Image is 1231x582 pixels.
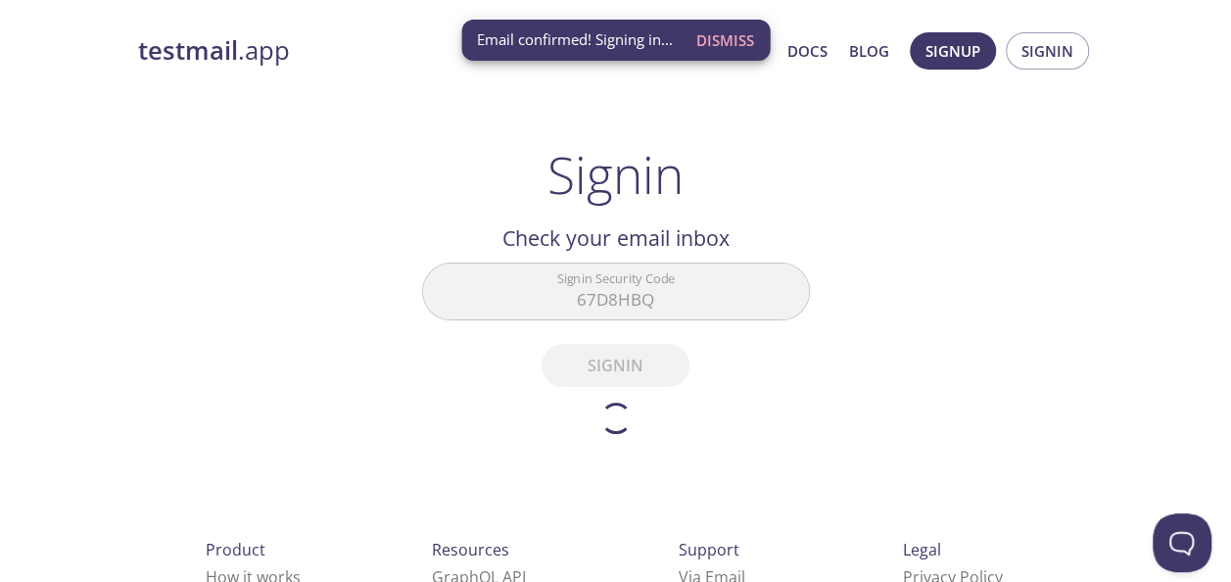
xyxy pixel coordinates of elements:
button: Dismiss [688,22,762,59]
span: Email confirmed! Signing in... [477,29,673,50]
h2: Check your email inbox [422,221,810,255]
span: Legal [903,539,941,560]
h1: Signin [547,145,684,204]
strong: testmail [138,33,238,68]
span: Signin [1021,38,1073,64]
span: Resources [432,539,509,560]
button: Signup [910,32,996,70]
a: Docs [787,38,828,64]
span: Dismiss [696,27,754,53]
button: Signin [1006,32,1089,70]
iframe: Help Scout Beacon - Open [1153,513,1211,572]
a: testmail.app [138,34,598,68]
span: Signup [925,38,980,64]
a: Blog [849,38,889,64]
span: Product [206,539,265,560]
span: Support [679,539,739,560]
